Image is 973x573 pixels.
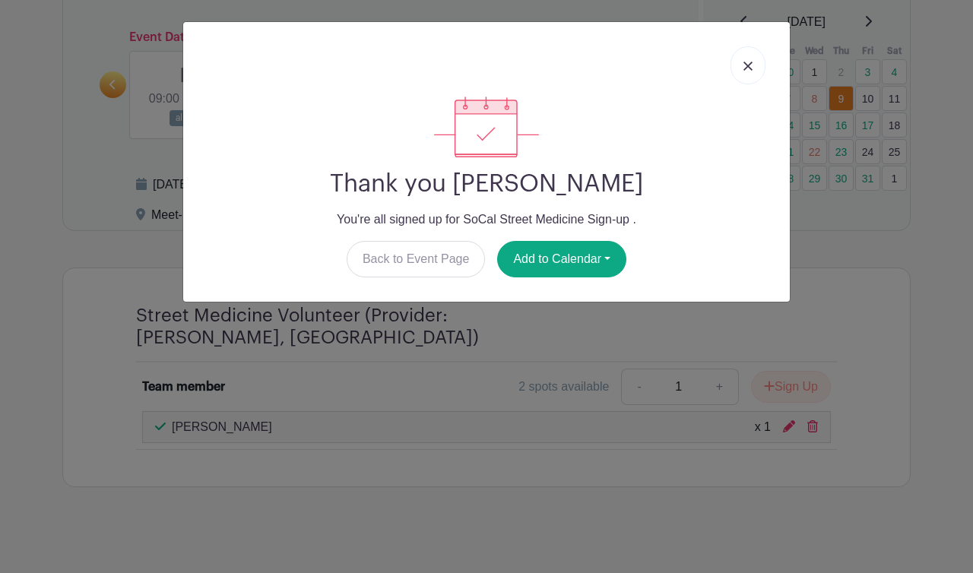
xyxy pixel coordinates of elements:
[434,97,539,157] img: signup_complete-c468d5dda3e2740ee63a24cb0ba0d3ce5d8a4ecd24259e683200fb1569d990c8.svg
[347,241,486,277] a: Back to Event Page
[497,241,626,277] button: Add to Calendar
[195,169,778,198] h2: Thank you [PERSON_NAME]
[743,62,753,71] img: close_button-5f87c8562297e5c2d7936805f587ecaba9071eb48480494691a3f1689db116b3.svg
[195,211,778,229] p: You're all signed up for SoCal Street Medicine Sign-up .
